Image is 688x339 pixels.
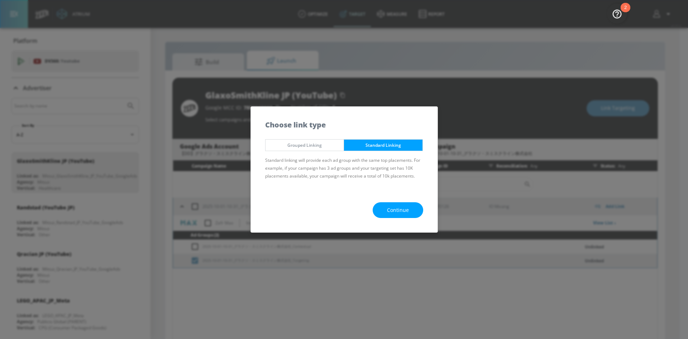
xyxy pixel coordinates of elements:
[624,8,627,17] div: 2
[271,141,339,149] span: Grouped Linking
[265,121,326,129] h5: Choose link type
[265,156,423,180] p: Standard linking will provide each ad group with the same top placements. For example, if your ca...
[387,206,409,215] span: Continue
[344,139,423,151] button: Standard Linking
[349,141,417,149] span: Standard Linking
[373,202,423,218] button: Continue
[607,4,627,24] button: Open Resource Center, 2 new notifications
[265,139,344,151] button: Grouped Linking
